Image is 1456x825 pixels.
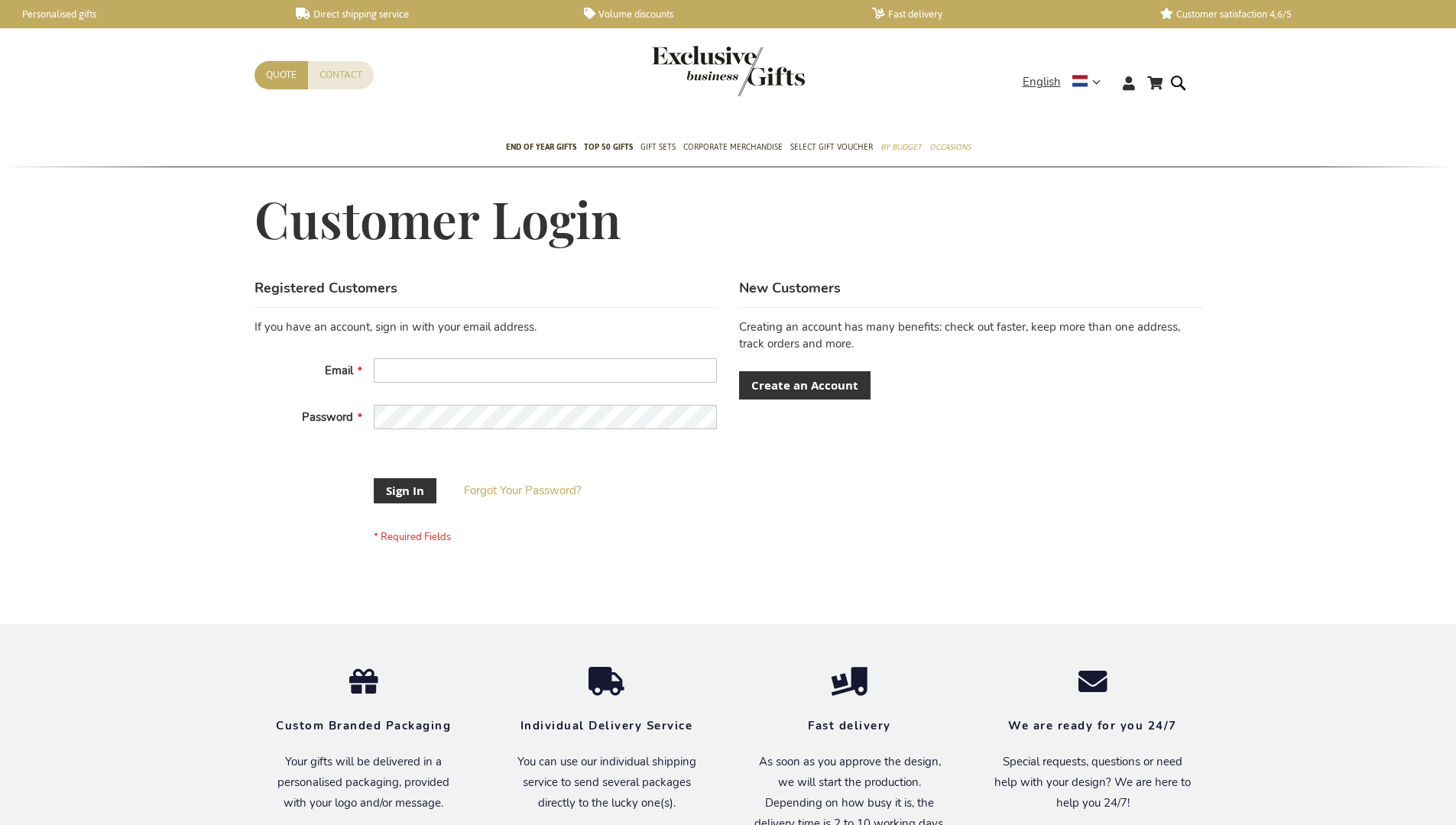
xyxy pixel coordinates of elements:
[1008,718,1177,733] strong: We are ready for you 24/7
[584,8,848,21] a: Volume discounts
[296,8,559,21] a: Direct shipping service
[386,483,424,499] span: Sign In
[374,478,436,503] button: Sign In
[255,279,397,297] strong: Registered Customers
[584,139,633,155] span: TOP 50 Gifts
[265,752,462,814] p: Your gifts will be delivered in a personalised packaging, provided with your logo and/or message.
[276,718,451,733] strong: Custom Branded Packaging
[302,409,353,425] span: Password
[880,129,922,167] a: By Budget
[506,139,576,155] span: End of year gifts
[872,8,1136,21] a: Fast delivery
[508,752,705,814] p: You can use our individual shipping service to send several packages directly to the lucky one(s).
[1023,73,1061,91] span: English
[652,46,728,96] a: store logo
[520,718,693,733] strong: Individual Delivery Service
[683,139,783,155] span: Corporate Merchandise
[255,186,621,251] span: Customer Login
[994,752,1192,814] p: Special requests, questions or need help with your design? We are here to help you 24/7!
[640,129,676,167] a: Gift Sets
[464,483,582,498] span: Forgot Your Password?
[880,139,922,155] span: By Budget
[464,483,582,499] a: Forgot Your Password?
[929,129,971,167] a: Occasions
[8,8,271,21] a: Personalised gifts
[255,61,308,89] a: Quote
[790,139,873,155] span: Select Gift Voucher
[584,129,633,167] a: TOP 50 Gifts
[640,139,676,155] span: Gift Sets
[683,129,783,167] a: Corporate Merchandise
[255,319,717,335] div: If you have an account, sign in with your email address.
[1160,8,1424,21] a: Customer satisfaction 4,6/5
[808,718,891,733] strong: Fast delivery
[325,363,353,378] span: Email
[751,377,858,393] span: Create an Account
[652,46,805,96] img: Exclusive Business gifts logo
[739,319,1201,352] p: Creating an account has many benefits: check out faster, keep more than one address, track orders...
[739,279,841,297] strong: New Customers
[929,139,971,155] span: Occasions
[506,129,576,167] a: End of year gifts
[374,358,717,383] input: Email
[739,371,871,400] a: Create an Account
[308,61,374,89] a: Contact
[790,129,873,167] a: Select Gift Voucher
